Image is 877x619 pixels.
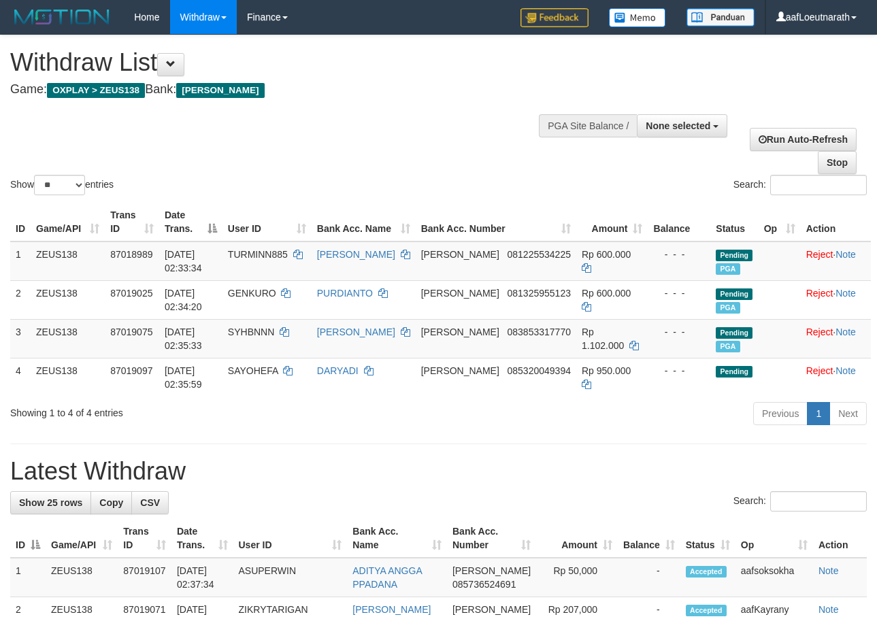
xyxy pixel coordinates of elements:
[10,175,114,195] label: Show entries
[105,203,159,241] th: Trans ID: activate to sort column ascending
[716,341,740,352] span: Marked by aafkaynarin
[710,203,758,241] th: Status
[46,558,118,597] td: ZEUS138
[90,491,132,514] a: Copy
[716,263,740,275] span: Marked by aafkaynarin
[801,241,871,281] td: ·
[228,288,276,299] span: GENKURO
[653,364,705,378] div: - - -
[165,249,202,273] span: [DATE] 02:33:34
[159,203,222,241] th: Date Trans.: activate to sort column descending
[536,558,618,597] td: Rp 50,000
[818,151,857,174] a: Stop
[452,604,531,615] span: [PERSON_NAME]
[686,566,727,578] span: Accepted
[770,491,867,512] input: Search:
[165,327,202,351] span: [DATE] 02:35:33
[317,249,395,260] a: [PERSON_NAME]
[10,319,31,358] td: 3
[835,288,856,299] a: Note
[10,401,355,420] div: Showing 1 to 4 of 4 entries
[733,175,867,195] label: Search:
[10,558,46,597] td: 1
[31,203,105,241] th: Game/API: activate to sort column ascending
[653,248,705,261] div: - - -
[806,288,833,299] a: Reject
[653,325,705,339] div: - - -
[421,249,499,260] span: [PERSON_NAME]
[416,203,576,241] th: Bank Acc. Number: activate to sort column ascending
[735,558,813,597] td: aafsoksokha
[10,49,571,76] h1: Withdraw List
[801,280,871,319] td: ·
[508,365,571,376] span: Copy 085320049394 to clipboard
[165,288,202,312] span: [DATE] 02:34:20
[576,203,648,241] th: Amount: activate to sort column ascending
[835,249,856,260] a: Note
[686,8,755,27] img: panduan.png
[818,565,839,576] a: Note
[735,519,813,558] th: Op: activate to sort column ascending
[110,365,152,376] span: 87019097
[228,249,288,260] span: TURMINN885
[110,327,152,337] span: 87019075
[508,288,571,299] span: Copy 081325955123 to clipboard
[582,288,631,299] span: Rp 600.000
[131,491,169,514] a: CSV
[421,365,499,376] span: [PERSON_NAME]
[118,558,171,597] td: 87019107
[618,519,680,558] th: Balance: activate to sort column ascending
[618,558,680,597] td: -
[99,497,123,508] span: Copy
[582,365,631,376] span: Rp 950.000
[582,327,624,351] span: Rp 1.102.000
[801,203,871,241] th: Action
[806,327,833,337] a: Reject
[452,565,531,576] span: [PERSON_NAME]
[10,458,867,485] h1: Latest Withdraw
[10,280,31,319] td: 2
[10,241,31,281] td: 1
[46,519,118,558] th: Game/API: activate to sort column ascending
[520,8,589,27] img: Feedback.jpg
[801,319,871,358] td: ·
[508,249,571,260] span: Copy 081225534225 to clipboard
[716,302,740,314] span: Marked by aafkaynarin
[653,286,705,300] div: - - -
[508,327,571,337] span: Copy 083853317770 to clipboard
[582,249,631,260] span: Rp 600.000
[110,249,152,260] span: 87018989
[10,358,31,397] td: 4
[31,319,105,358] td: ZEUS138
[801,358,871,397] td: ·
[447,519,536,558] th: Bank Acc. Number: activate to sort column ascending
[609,8,666,27] img: Button%20Memo.svg
[835,327,856,337] a: Note
[637,114,727,137] button: None selected
[31,241,105,281] td: ZEUS138
[818,604,839,615] a: Note
[19,497,82,508] span: Show 25 rows
[176,83,264,98] span: [PERSON_NAME]
[10,203,31,241] th: ID
[228,327,274,337] span: SYHBNNN
[716,288,752,300] span: Pending
[716,327,752,339] span: Pending
[110,288,152,299] span: 87019025
[807,402,830,425] a: 1
[806,249,833,260] a: Reject
[835,365,856,376] a: Note
[312,203,416,241] th: Bank Acc. Name: activate to sort column ascending
[10,491,91,514] a: Show 25 rows
[140,497,160,508] span: CSV
[452,579,516,590] span: Copy 085736524691 to clipboard
[759,203,801,241] th: Op: activate to sort column ascending
[421,288,499,299] span: [PERSON_NAME]
[813,519,867,558] th: Action
[770,175,867,195] input: Search:
[680,519,735,558] th: Status: activate to sort column ascending
[421,327,499,337] span: [PERSON_NAME]
[171,519,233,558] th: Date Trans.: activate to sort column ascending
[806,365,833,376] a: Reject
[648,203,710,241] th: Balance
